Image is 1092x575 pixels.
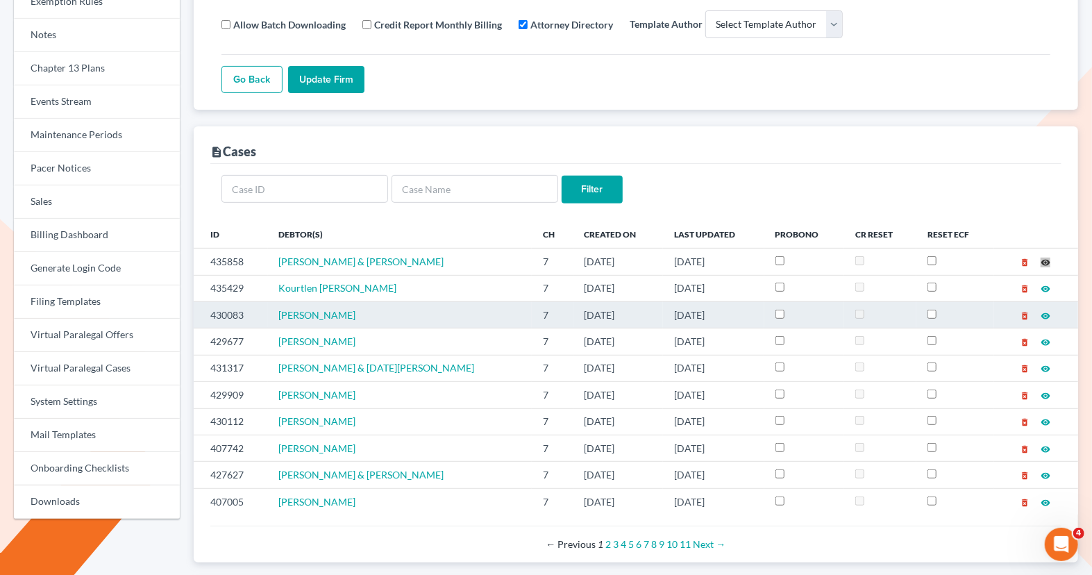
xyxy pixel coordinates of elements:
[636,538,641,550] a: Page 6
[1041,258,1050,267] i: visibility
[532,435,573,461] td: 7
[532,220,573,248] th: Ch
[532,301,573,328] td: 7
[194,328,268,355] td: 429677
[14,385,180,419] a: System Settings
[1020,337,1030,347] i: delete_forever
[651,538,657,550] a: Page 8
[573,355,664,381] td: [DATE]
[221,537,1050,551] div: Pagination
[14,285,180,319] a: Filing Templates
[1020,335,1030,347] a: delete_forever
[573,462,664,488] td: [DATE]
[374,17,502,32] label: Credit Report Monthly Billing
[1020,258,1030,267] i: delete_forever
[573,382,664,408] td: [DATE]
[628,538,634,550] a: Page 5
[546,538,596,550] span: Previous page
[233,17,346,32] label: Allow Batch Downloading
[663,408,764,435] td: [DATE]
[1041,389,1050,401] a: visibility
[194,435,268,461] td: 407742
[1041,498,1050,508] i: visibility
[210,146,223,158] i: description
[1041,335,1050,347] a: visibility
[14,185,180,219] a: Sales
[1020,442,1030,454] a: delete_forever
[644,538,649,550] a: Page 7
[680,538,691,550] a: Page 11
[279,415,356,427] span: [PERSON_NAME]
[221,175,388,203] input: Case ID
[573,408,664,435] td: [DATE]
[1020,284,1030,294] i: delete_forever
[666,538,678,550] a: Page 10
[14,19,180,52] a: Notes
[562,176,623,203] input: Filter
[844,220,916,248] th: CR Reset
[194,249,268,275] td: 435858
[194,462,268,488] td: 427627
[14,352,180,385] a: Virtual Paralegal Cases
[1041,417,1050,427] i: visibility
[1041,442,1050,454] a: visibility
[14,85,180,119] a: Events Stream
[1020,469,1030,481] a: delete_forever
[659,538,664,550] a: Page 9
[532,275,573,301] td: 7
[279,256,444,267] a: [PERSON_NAME] & [PERSON_NAME]
[530,17,613,32] label: Attorney Directory
[663,382,764,408] td: [DATE]
[573,435,664,461] td: [DATE]
[194,408,268,435] td: 430112
[532,408,573,435] td: 7
[663,275,764,301] td: [DATE]
[1020,471,1030,481] i: delete_forever
[194,275,268,301] td: 435429
[279,335,356,347] a: [PERSON_NAME]
[573,220,664,248] th: Created On
[194,301,268,328] td: 430083
[663,301,764,328] td: [DATE]
[14,152,180,185] a: Pacer Notices
[221,66,283,94] a: Go Back
[1041,309,1050,321] a: visibility
[1020,391,1030,401] i: delete_forever
[1020,496,1030,508] a: delete_forever
[1020,362,1030,374] a: delete_forever
[1041,496,1050,508] a: visibility
[1041,391,1050,401] i: visibility
[1020,389,1030,401] a: delete_forever
[1041,337,1050,347] i: visibility
[693,538,725,550] a: Next page
[1041,469,1050,481] a: visibility
[1020,309,1030,321] a: delete_forever
[1020,417,1030,427] i: delete_forever
[1020,364,1030,374] i: delete_forever
[14,319,180,352] a: Virtual Paralegal Offers
[1020,444,1030,454] i: delete_forever
[1020,311,1030,321] i: delete_forever
[14,452,180,485] a: Onboarding Checklists
[279,389,356,401] a: [PERSON_NAME]
[1020,415,1030,427] a: delete_forever
[279,496,356,508] span: [PERSON_NAME]
[279,362,475,374] a: [PERSON_NAME] & [DATE][PERSON_NAME]
[532,355,573,381] td: 7
[279,469,444,481] span: [PERSON_NAME] & [PERSON_NAME]
[14,119,180,152] a: Maintenance Periods
[14,52,180,85] a: Chapter 13 Plans
[1041,444,1050,454] i: visibility
[279,309,356,321] a: [PERSON_NAME]
[573,328,664,355] td: [DATE]
[392,175,558,203] input: Case Name
[1045,528,1078,561] iframe: Intercom live chat
[1073,528,1084,539] span: 4
[598,538,603,550] em: Page 1
[1041,471,1050,481] i: visibility
[532,488,573,515] td: 7
[14,252,180,285] a: Generate Login Code
[532,328,573,355] td: 7
[663,435,764,461] td: [DATE]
